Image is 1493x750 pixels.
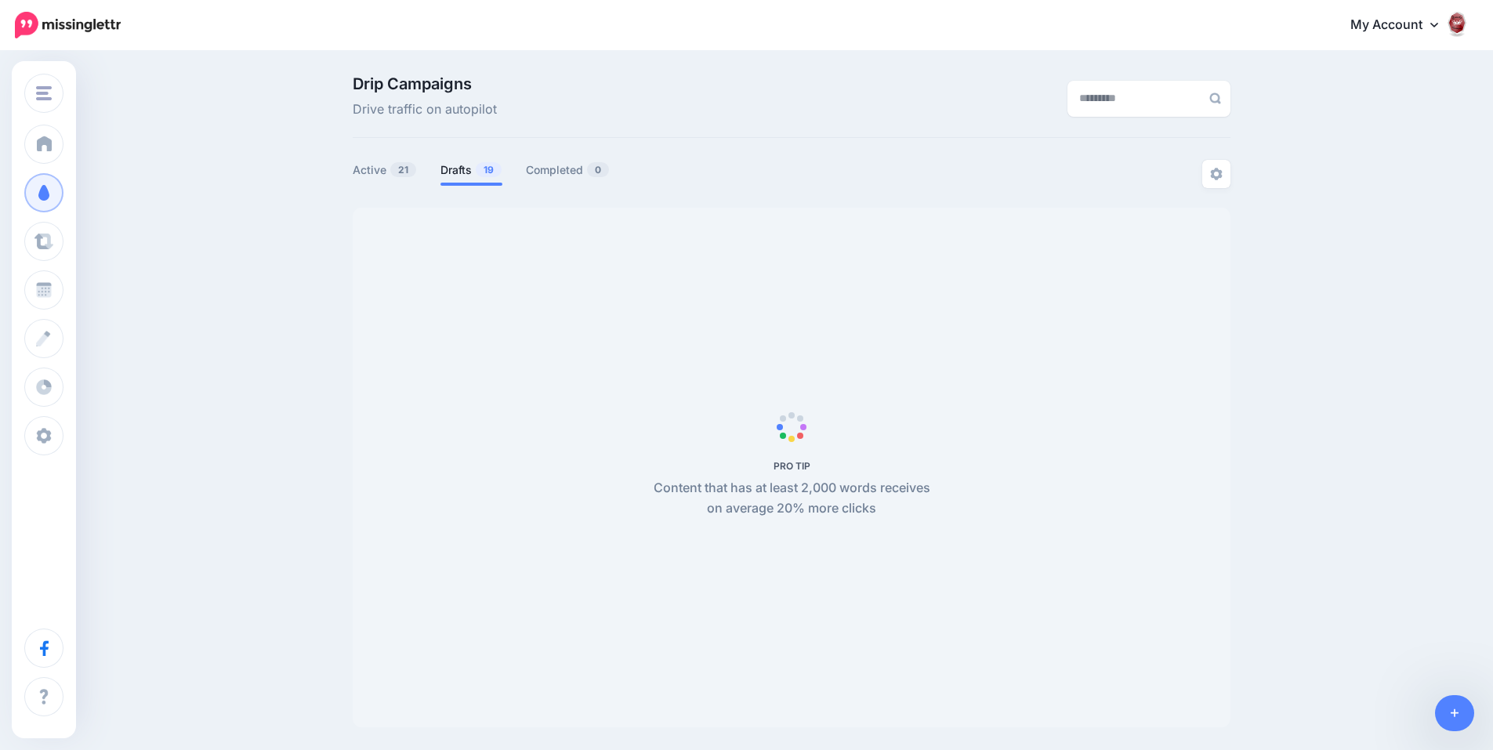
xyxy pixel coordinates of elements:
span: 0 [587,162,609,177]
img: search-grey-6.png [1209,92,1221,104]
span: Drip Campaigns [353,76,497,92]
img: menu.png [36,86,52,100]
span: 19 [476,162,502,177]
a: Completed0 [526,161,610,179]
span: Drive traffic on autopilot [353,100,497,120]
a: My Account [1335,6,1469,45]
p: Content that has at least 2,000 words receives on average 20% more clicks [645,478,939,519]
img: Missinglettr [15,12,121,38]
a: Active21 [353,161,417,179]
h5: PRO TIP [645,460,939,472]
span: 21 [390,162,416,177]
a: Drafts19 [440,161,502,179]
img: settings-grey.png [1210,168,1223,180]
